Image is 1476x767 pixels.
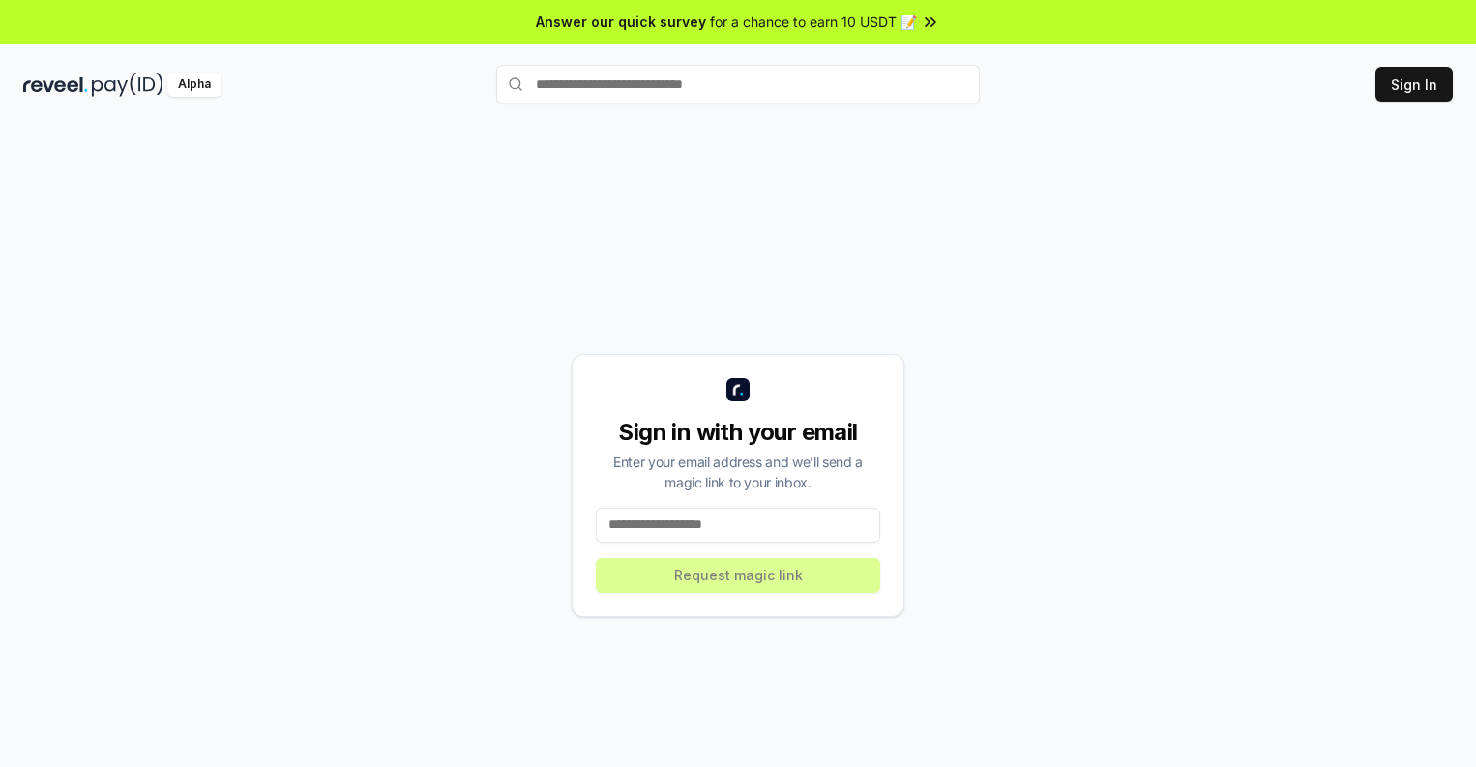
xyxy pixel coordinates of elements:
[596,452,880,492] div: Enter your email address and we’ll send a magic link to your inbox.
[536,12,706,32] span: Answer our quick survey
[23,73,88,97] img: reveel_dark
[710,12,917,32] span: for a chance to earn 10 USDT 📝
[596,417,880,448] div: Sign in with your email
[726,378,750,401] img: logo_small
[1375,67,1453,102] button: Sign In
[92,73,163,97] img: pay_id
[167,73,221,97] div: Alpha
